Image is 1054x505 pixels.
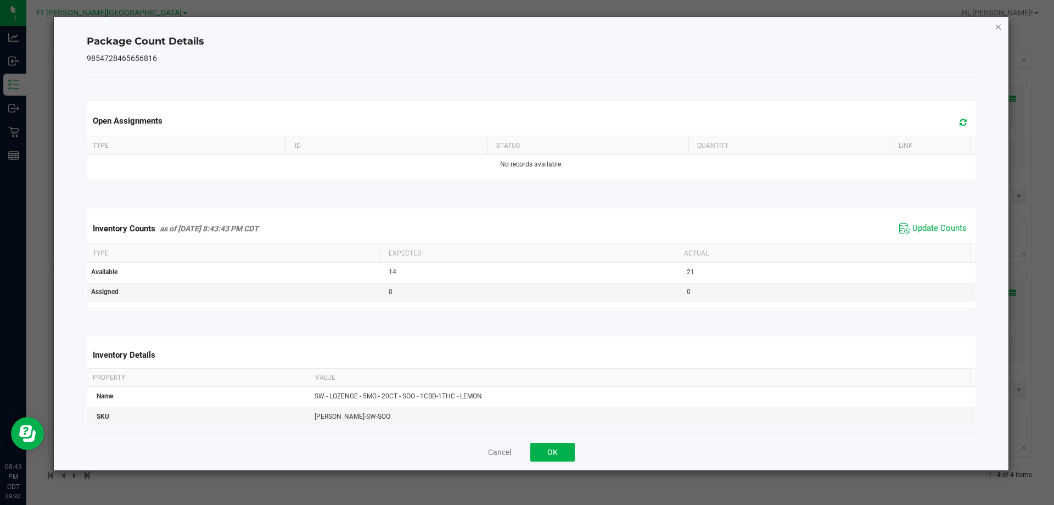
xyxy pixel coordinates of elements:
[93,374,125,381] span: Property
[87,54,976,63] h5: 9854728465656816
[687,288,691,296] span: 0
[85,155,978,174] td: No records available.
[93,142,109,149] span: Type
[295,142,301,149] span: ID
[899,142,913,149] span: Link
[389,249,422,257] span: Expected
[530,443,575,462] button: OK
[93,224,155,234] span: Inventory Counts
[687,268,694,276] span: 21
[389,288,393,296] span: 0
[315,413,390,420] span: [PERSON_NAME]-SW-SOO
[315,374,335,381] span: Value
[389,268,396,276] span: 14
[93,249,109,257] span: Type
[697,142,728,149] span: Quantity
[93,116,162,126] span: Open Assignments
[496,142,520,149] span: Status
[995,20,1002,33] button: Close
[93,350,155,360] span: Inventory Details
[912,223,967,234] span: Update Counts
[97,413,109,420] span: SKU
[160,224,259,233] span: as of [DATE] 8:43:43 PM CDT
[91,288,119,296] span: Assigned
[97,392,113,400] span: Name
[488,447,511,458] button: Cancel
[315,392,482,400] span: SW - LOZENGE - 5MG - 20CT - SOO - 1CBD-1THC - LEMON
[91,268,117,276] span: Available
[684,249,709,257] span: Actual
[11,417,44,450] iframe: Resource center
[87,35,976,49] h4: Package Count Details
